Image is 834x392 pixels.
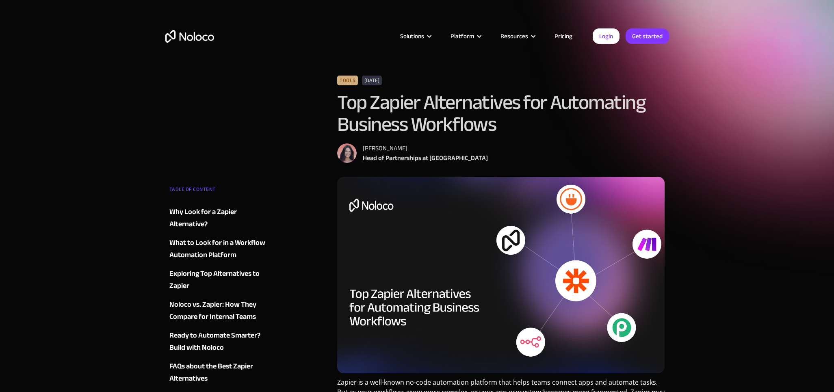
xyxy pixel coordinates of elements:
a: Pricing [544,31,583,41]
a: What to Look for in a Workflow Automation Platform [169,237,268,261]
div: Platform [451,31,474,41]
a: Exploring Top Alternatives to Zapier [169,268,268,292]
div: Solutions [390,31,440,41]
a: Login [593,28,620,44]
div: [PERSON_NAME] [363,143,488,153]
div: Head of Partnerships at [GEOGRAPHIC_DATA] [363,153,488,163]
a: Noloco vs. Zapier: How They Compare for Internal Teams [169,299,268,323]
div: [DATE] [362,76,382,85]
a: home [165,30,214,43]
div: Platform [440,31,490,41]
div: Tools [337,76,358,85]
a: FAQs about the Best Zapier Alternatives [169,360,268,385]
a: Why Look for a Zapier Alternative? [169,206,268,230]
div: Resources [500,31,528,41]
div: Solutions [400,31,424,41]
h1: Top Zapier Alternatives for Automating Business Workflows [337,91,665,135]
a: Ready to Automate Smarter? Build with Noloco [169,329,268,354]
div: TABLE OF CONTENT [169,183,268,199]
a: Get started [626,28,669,44]
div: Resources [490,31,544,41]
